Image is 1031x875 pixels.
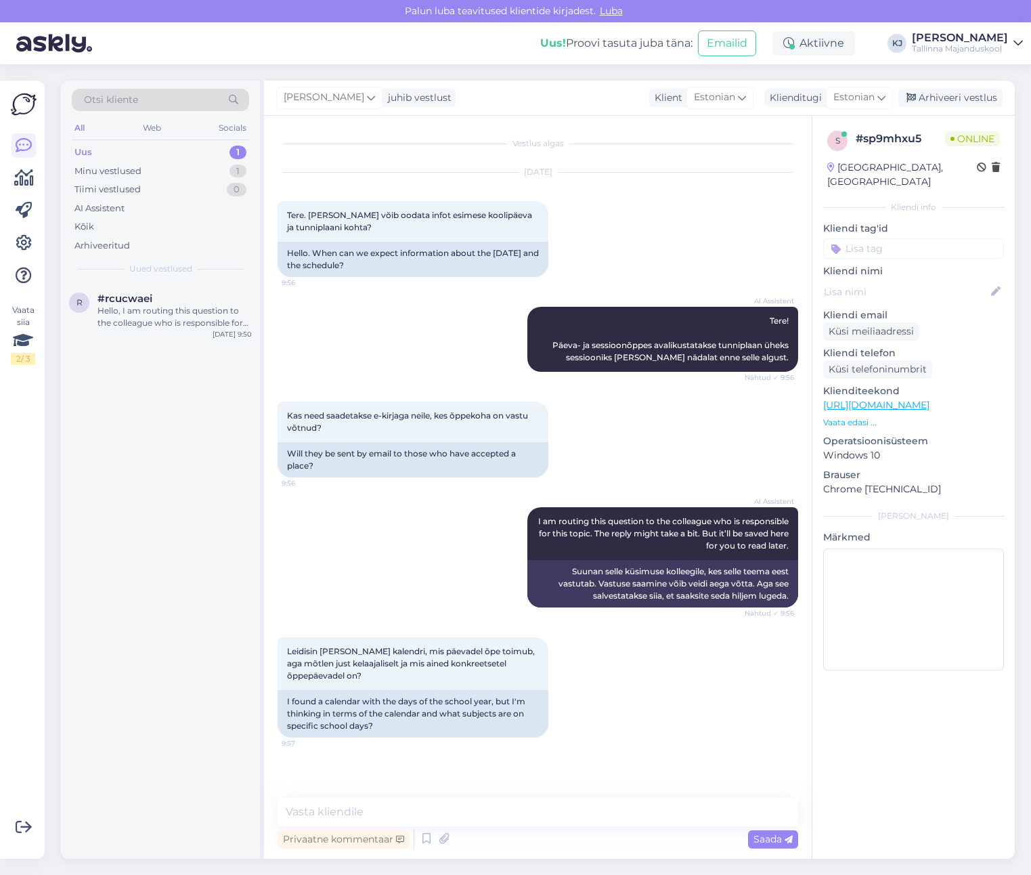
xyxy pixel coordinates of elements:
span: Kas need saadetakse e-kirjaga neile, kes õppekoha on vastu võtnud? [287,410,530,433]
div: Arhiveeritud [74,239,130,253]
div: 1 [229,165,246,178]
div: [DATE] 9:50 [213,329,252,339]
span: Otsi kliente [84,93,138,107]
span: AI Assistent [743,296,794,306]
span: Nähtud ✓ 9:56 [743,372,794,383]
div: All [72,119,87,137]
p: Kliendi telefon [823,346,1004,360]
div: Web [140,119,164,137]
div: Vaata siia [11,304,35,365]
span: Nähtud ✓ 9:56 [743,608,794,618]
div: [PERSON_NAME] [912,33,1008,43]
p: Operatsioonisüsteem [823,434,1004,448]
div: KJ [887,34,906,53]
p: Kliendi tag'id [823,221,1004,236]
img: Askly Logo [11,91,37,117]
div: 2 / 3 [11,353,35,365]
span: [PERSON_NAME] [284,90,364,105]
div: Klient [649,91,682,105]
span: Luba [596,5,627,17]
div: Arhiveeri vestlus [898,89,1003,107]
span: 9:57 [282,738,332,748]
p: Windows 10 [823,448,1004,463]
span: #rcucwaei [97,293,152,305]
a: [PERSON_NAME]Tallinna Majanduskool [912,33,1023,54]
span: Estonian [694,90,735,105]
div: Will they be sent by email to those who have accepted a place? [278,442,548,477]
div: AI Assistent [74,202,125,215]
div: Kõik [74,220,94,234]
div: Hello. When can we expect information about the [DATE] and the schedule? [278,242,548,277]
div: Tiimi vestlused [74,183,141,196]
div: Privaatne kommentaar [278,830,410,849]
p: Brauser [823,468,1004,482]
div: [PERSON_NAME] [823,510,1004,522]
p: Kliendi email [823,308,1004,322]
span: Tere. [PERSON_NAME] võib oodata infot esimese koolipäeva ja tunniplaani kohta? [287,210,534,232]
div: Aktiivne [772,31,855,56]
p: Märkmed [823,530,1004,545]
p: Chrome [TECHNICAL_ID] [823,482,1004,496]
span: Estonian [833,90,875,105]
div: 1 [229,146,246,159]
span: AI Assistent [743,496,794,507]
span: Uued vestlused [129,263,192,275]
div: Küsi meiliaadressi [823,322,919,341]
span: I am routing this question to the colleague who is responsible for this topic. The reply might ta... [538,516,791,551]
div: # sp9mhxu5 [856,131,945,147]
div: I found a calendar with the days of the school year, but I'm thinking in terms of the calendar an... [278,690,548,738]
div: [DATE] [278,166,798,178]
a: [URL][DOMAIN_NAME] [823,399,929,411]
p: Kliendi nimi [823,264,1004,278]
span: s [835,135,840,146]
div: Klienditugi [764,91,822,105]
div: [GEOGRAPHIC_DATA], [GEOGRAPHIC_DATA] [827,161,977,189]
span: 9:56 [282,478,332,488]
b: Uus! [540,37,566,49]
p: Klienditeekond [823,384,1004,398]
div: Vestlus algas [278,137,798,150]
input: Lisa nimi [824,284,988,299]
span: Online [945,131,1000,146]
input: Lisa tag [823,238,1004,259]
div: Tallinna Majanduskool [912,43,1008,54]
div: Socials [216,119,249,137]
div: Suunan selle küsimuse kolleegile, kes selle teema eest vastutab. Vastuse saamine võib veidi aega ... [527,560,798,607]
div: Uus [74,146,92,159]
p: Vaata edasi ... [823,417,1004,429]
div: juhib vestlust [382,91,452,105]
span: 9:56 [282,278,332,288]
button: Emailid [698,30,756,56]
div: Proovi tasuta juba täna: [540,35,693,51]
div: Minu vestlused [74,165,141,178]
span: Leidisin [PERSON_NAME] kalendri, mis päevadel õpe toimub, aga mõtlen just kelaajaliselt ja mis ai... [287,646,537,681]
span: r [76,297,83,307]
div: Hello, I am routing this question to the colleague who is responsible for this topic. The reply m... [97,305,252,329]
div: Küsi telefoninumbrit [823,360,932,379]
div: 0 [227,183,246,196]
span: Saada [753,833,793,845]
div: Kliendi info [823,201,1004,213]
